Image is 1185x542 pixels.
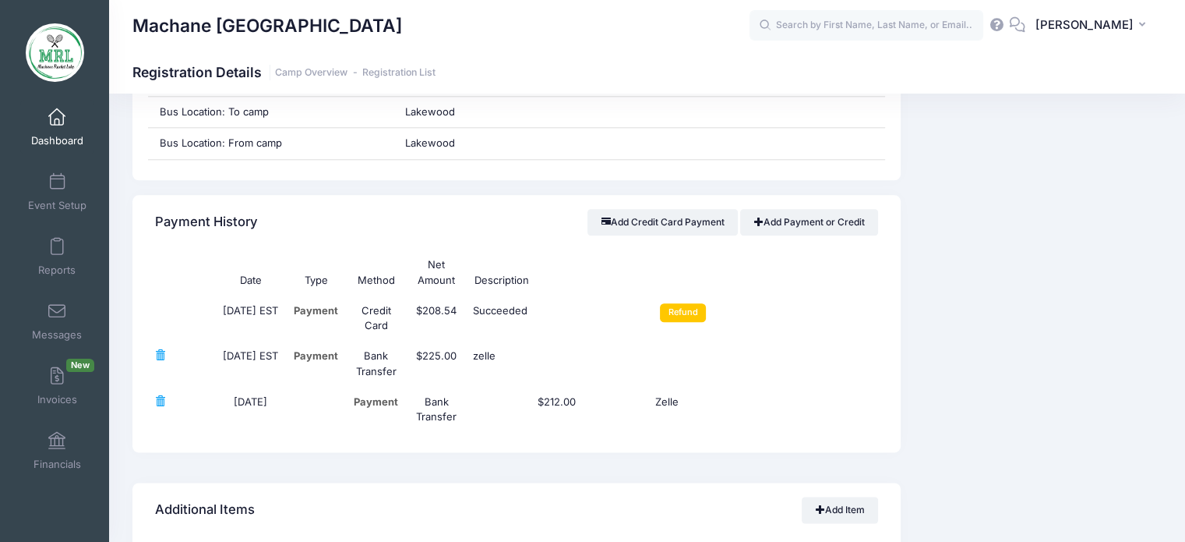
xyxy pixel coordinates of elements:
h1: Machane [GEOGRAPHIC_DATA] [132,8,402,44]
span: [PERSON_NAME] [1035,16,1134,34]
td: $225.00 [407,341,467,387]
a: Add Item [802,497,878,523]
a: Add Payment or Credit [740,209,878,236]
td: Payment [286,296,346,342]
a: Camp Overview [275,67,347,79]
td: Payment [346,387,406,433]
th: Date [216,250,287,296]
td: Payment [286,341,346,387]
a: InvoicesNew [20,359,94,413]
a: Financials [20,423,94,478]
span: New [66,359,94,372]
a: Event Setup [20,165,94,219]
button: Add Credit Card Payment [587,209,738,236]
span: Lakewood [405,105,455,118]
span: Dashboard [31,134,83,147]
td: [DATE] EST [216,341,287,387]
td: [DATE] [216,387,287,433]
img: Machane Racket Lake [26,23,84,82]
a: Messages [20,294,94,349]
input: Refund [660,303,706,322]
span: Reports [38,264,76,277]
input: Search by First Name, Last Name, or Email... [749,10,983,41]
td: [DATE] EST [216,296,287,342]
a: Delete Payment [155,395,165,408]
td: Succeeded [467,296,647,342]
td: $208.54 [407,296,467,342]
td: Credit Card [346,296,406,342]
td: Zelle [647,387,707,433]
h4: Payment History [155,200,258,245]
td: Bank Transfer [407,387,467,433]
span: Event Setup [28,199,86,212]
th: Net Amount [407,250,467,296]
button: [PERSON_NAME] [1025,8,1162,44]
div: Bus Location: To camp [148,97,394,128]
div: Bus Location: From camp [148,128,394,159]
h1: Registration Details [132,64,436,80]
td: Bank Transfer [346,341,406,387]
span: Invoices [37,393,77,406]
span: Lakewood [405,136,455,149]
td: zelle [467,341,647,387]
a: Registration List [362,67,436,79]
a: Dashboard [20,100,94,154]
span: Messages [32,328,82,342]
h4: Additional Items [155,488,255,533]
th: Type [286,250,346,296]
span: Financials [34,458,81,471]
a: Reports [20,229,94,284]
th: Description [467,250,647,296]
td: $212.00 [467,387,647,433]
th: Method [346,250,406,296]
